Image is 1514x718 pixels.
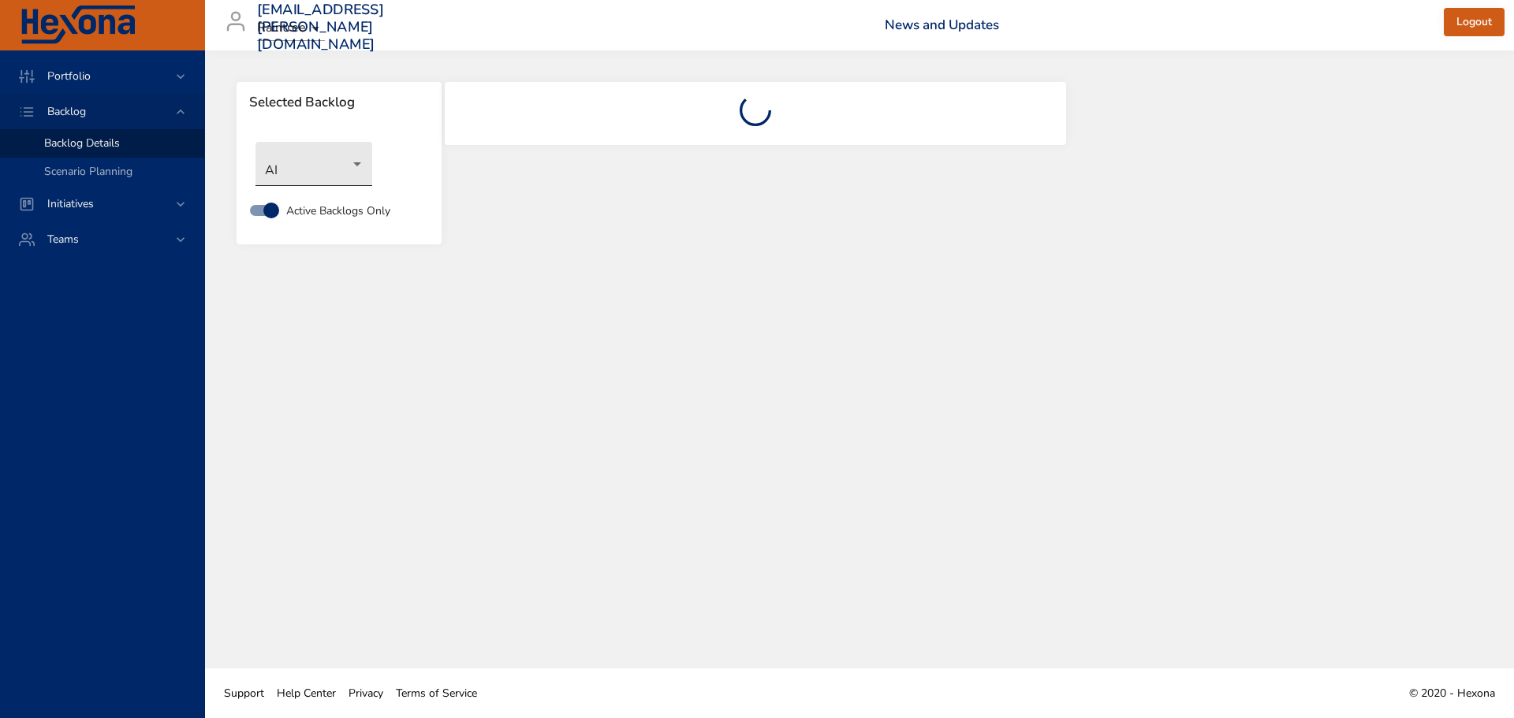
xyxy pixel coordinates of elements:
[1456,13,1492,32] span: Logout
[19,6,137,45] img: Hexona
[35,69,103,84] span: Portfolio
[1444,8,1505,37] button: Logout
[277,686,336,701] span: Help Center
[257,16,325,41] div: Raintree
[35,196,106,211] span: Initiatives
[44,164,132,179] span: Scenario Planning
[885,16,999,34] a: News and Updates
[255,142,372,186] div: AI
[35,104,99,119] span: Backlog
[44,136,120,151] span: Backlog Details
[396,686,477,701] span: Terms of Service
[1409,686,1495,701] span: © 2020 - Hexona
[224,686,264,701] span: Support
[286,203,390,219] span: Active Backlogs Only
[270,675,342,711] a: Help Center
[218,675,270,711] a: Support
[35,232,91,247] span: Teams
[249,95,429,110] span: Selected Backlog
[342,675,390,711] a: Privacy
[390,675,483,711] a: Terms of Service
[349,686,383,701] span: Privacy
[257,2,384,53] h3: [EMAIL_ADDRESS][PERSON_NAME][DOMAIN_NAME]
